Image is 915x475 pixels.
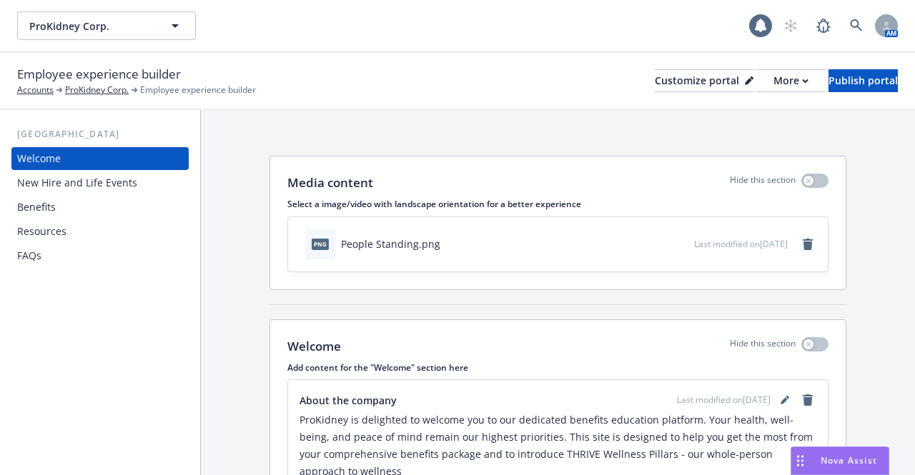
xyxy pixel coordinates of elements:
p: Hide this section [730,174,796,192]
button: Customize portal [655,69,753,92]
button: ProKidney Corp. [17,11,196,40]
span: Nova Assist [821,454,877,466]
div: Benefits [17,196,56,219]
button: Publish portal [829,69,898,92]
a: Search [842,11,871,40]
span: png [312,239,329,249]
div: Welcome [17,147,61,170]
p: Hide this section [730,337,796,356]
p: Select a image/video with landscape orientation for a better experience [287,198,829,210]
div: Publish portal [829,70,898,91]
div: Resources [17,220,66,243]
button: More [756,69,826,92]
div: FAQs [17,244,41,267]
a: remove [799,236,816,253]
p: Welcome [287,337,341,356]
div: People Standing.png [341,236,440,251]
a: Start snowing [776,11,805,40]
span: Employee experience builder [17,65,181,84]
div: New Hire and Life Events [17,171,137,194]
a: New Hire and Life Events [11,171,189,194]
a: Welcome [11,147,189,170]
button: Nova Assist [791,446,889,475]
span: Last modified on [DATE] [677,394,771,406]
button: preview file [676,236,688,251]
span: Last modified on [DATE] [694,238,788,250]
div: More [773,70,808,91]
a: Accounts [17,84,54,96]
a: editPencil [776,391,793,409]
a: ProKidney Corp. [65,84,129,96]
a: FAQs [11,244,189,267]
p: Add content for the "Welcome" section here [287,361,829,374]
div: [GEOGRAPHIC_DATA] [11,127,189,141]
div: Drag to move [791,447,809,474]
a: Report a Bug [809,11,838,40]
button: download file [653,236,664,251]
span: About the company [300,393,397,408]
a: remove [799,391,816,409]
a: Resources [11,220,189,243]
p: Media content [287,174,373,192]
a: Benefits [11,196,189,219]
div: Customize portal [655,70,753,91]
span: Employee experience builder [140,84,256,96]
span: ProKidney Corp. [29,19,153,34]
